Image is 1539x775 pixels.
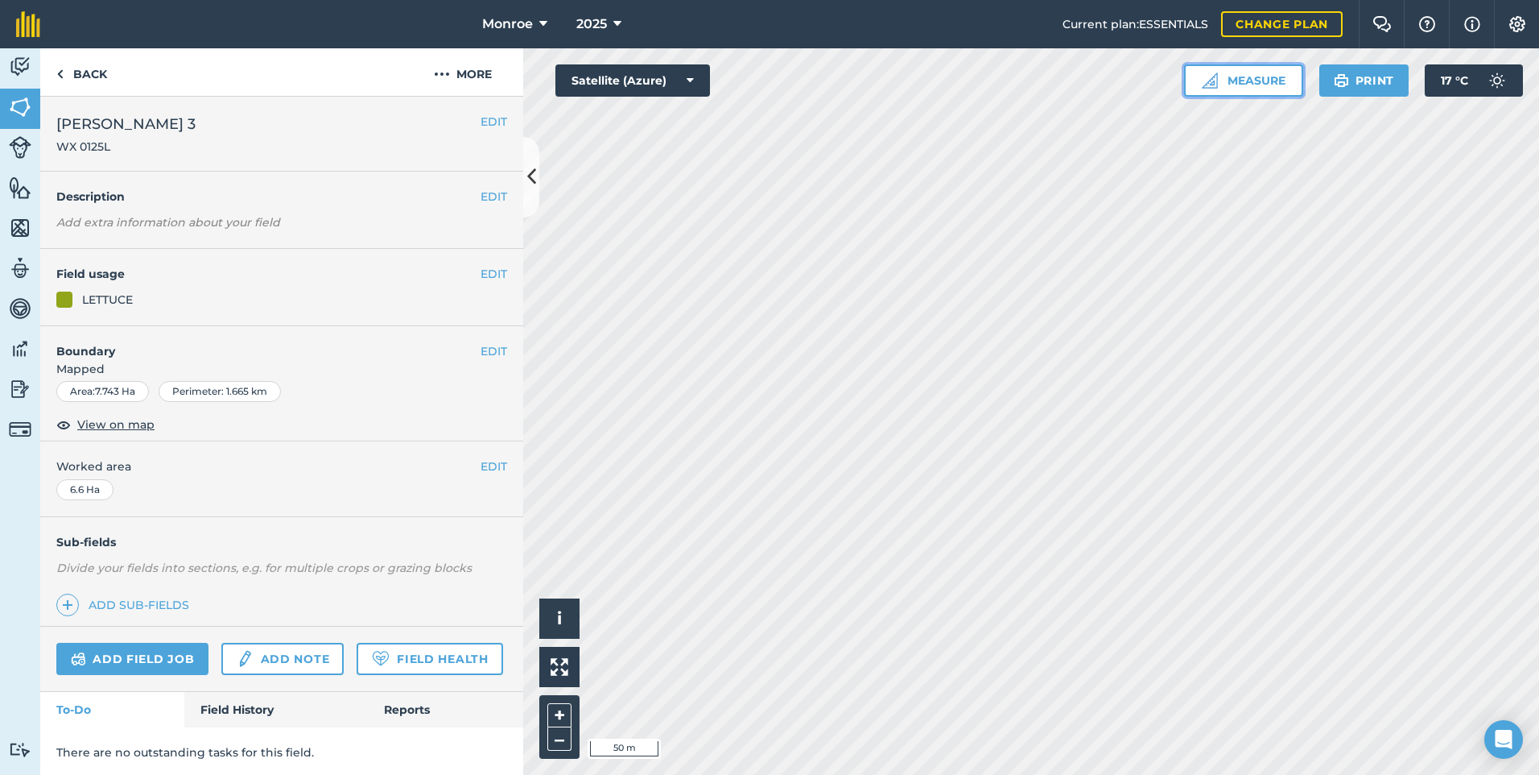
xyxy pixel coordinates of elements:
[9,216,31,240] img: svg+xml;base64,PHN2ZyB4bWxucz0iaHR0cDovL3d3dy53My5vcmcvMjAwMC9zdmciIHdpZHRoPSI1NiIgaGVpZ2h0PSI2MC...
[481,188,507,205] button: EDIT
[1221,11,1343,37] a: Change plan
[71,649,86,669] img: svg+xml;base64,PD94bWwgdmVyc2lvbj0iMS4wIiBlbmNvZGluZz0idXRmLTgiPz4KPCEtLSBHZW5lcmF0b3I6IEFkb2JlIE...
[481,113,507,131] button: EDIT
[56,415,155,434] button: View on map
[184,692,367,727] a: Field History
[1508,16,1527,32] img: A cog icon
[9,742,31,757] img: svg+xml;base64,PD94bWwgdmVyc2lvbj0iMS4wIiBlbmNvZGluZz0idXRmLTgiPz4KPCEtLSBHZW5lcmF0b3I6IEFkb2JlIE...
[77,416,155,433] span: View on map
[9,418,31,441] img: svg+xml;base64,PD94bWwgdmVyc2lvbj0iMS4wIiBlbmNvZGluZz0idXRmLTgiPz4KPCEtLSBHZW5lcmF0b3I6IEFkb2JlIE...
[1334,71,1349,90] img: svg+xml;base64,PHN2ZyB4bWxucz0iaHR0cDovL3d3dy53My5vcmcvMjAwMC9zdmciIHdpZHRoPSIxOSIgaGVpZ2h0PSIyNC...
[159,381,281,402] div: Perimeter : 1.665 km
[9,176,31,200] img: svg+xml;base64,PHN2ZyB4bWxucz0iaHR0cDovL3d3dy53My5vcmcvMjAwMC9zdmciIHdpZHRoPSI1NiIgaGVpZ2h0PSI2MC...
[56,561,472,575] em: Divide your fields into sections, e.g. for multiple crops or grazing blocks
[40,533,523,551] h4: Sub-fields
[56,479,113,500] div: 6.6 Ha
[357,643,502,675] a: Field Health
[9,296,31,321] img: svg+xml;base64,PD94bWwgdmVyc2lvbj0iMS4wIiBlbmNvZGluZz0idXRmLTgiPz4KPCEtLSBHZW5lcmF0b3I6IEFkb2JlIE...
[1464,15,1480,34] img: svg+xml;base64,PHN2ZyB4bWxucz0iaHR0cDovL3d3dy53My5vcmcvMjAwMC9zdmciIHdpZHRoPSIxNyIgaGVpZ2h0PSIxNy...
[16,11,40,37] img: fieldmargin Logo
[547,703,571,727] button: +
[56,744,507,761] p: There are no outstanding tasks for this field.
[40,326,481,360] h4: Boundary
[539,599,580,639] button: i
[551,658,568,676] img: Four arrows, one pointing top left, one top right, one bottom right and the last bottom left
[1417,16,1437,32] img: A question mark icon
[1202,73,1218,89] img: Ruler icon
[9,136,31,159] img: svg+xml;base64,PD94bWwgdmVyc2lvbj0iMS4wIiBlbmNvZGluZz0idXRmLTgiPz4KPCEtLSBHZW5lcmF0b3I6IEFkb2JlIE...
[1372,16,1392,32] img: Two speech bubbles overlapping with the left bubble in the forefront
[1484,720,1523,759] div: Open Intercom Messenger
[368,692,523,727] a: Reports
[1481,64,1513,97] img: svg+xml;base64,PD94bWwgdmVyc2lvbj0iMS4wIiBlbmNvZGluZz0idXRmLTgiPz4KPCEtLSBHZW5lcmF0b3I6IEFkb2JlIE...
[62,595,73,615] img: svg+xml;base64,PHN2ZyB4bWxucz0iaHR0cDovL3d3dy53My5vcmcvMjAwMC9zdmciIHdpZHRoPSIxNCIgaGVpZ2h0PSIyNC...
[56,458,507,475] span: Worked area
[482,15,533,34] span: Monroe
[9,55,31,79] img: svg+xml;base64,PD94bWwgdmVyc2lvbj0iMS4wIiBlbmNvZGluZz0idXRmLTgiPz4KPCEtLSBHZW5lcmF0b3I6IEFkb2JlIE...
[1319,64,1409,97] button: Print
[56,188,507,205] h4: Description
[56,64,64,84] img: svg+xml;base64,PHN2ZyB4bWxucz0iaHR0cDovL3d3dy53My5vcmcvMjAwMC9zdmciIHdpZHRoPSI5IiBoZWlnaHQ9IjI0Ii...
[9,337,31,361] img: svg+xml;base64,PD94bWwgdmVyc2lvbj0iMS4wIiBlbmNvZGluZz0idXRmLTgiPz4KPCEtLSBHZW5lcmF0b3I6IEFkb2JlIE...
[557,608,562,628] span: i
[236,649,254,669] img: svg+xml;base64,PD94bWwgdmVyc2lvbj0iMS4wIiBlbmNvZGluZz0idXRmLTgiPz4KPCEtLSBHZW5lcmF0b3I6IEFkb2JlIE...
[481,458,507,475] button: EDIT
[221,643,344,675] a: Add note
[1441,64,1468,97] span: 17 ° C
[9,256,31,280] img: svg+xml;base64,PD94bWwgdmVyc2lvbj0iMS4wIiBlbmNvZGluZz0idXRmLTgiPz4KPCEtLSBHZW5lcmF0b3I6IEFkb2JlIE...
[56,381,149,402] div: Area : 7.743 Ha
[56,415,71,434] img: svg+xml;base64,PHN2ZyB4bWxucz0iaHR0cDovL3d3dy53My5vcmcvMjAwMC9zdmciIHdpZHRoPSIxOCIgaGVpZ2h0PSIyNC...
[82,291,133,309] div: LETTUCE
[481,265,507,283] button: EDIT
[56,594,196,616] a: Add sub-fields
[555,64,710,97] button: Satellite (Azure)
[1184,64,1303,97] button: Measure
[9,377,31,401] img: svg+xml;base64,PD94bWwgdmVyc2lvbj0iMS4wIiBlbmNvZGluZz0idXRmLTgiPz4KPCEtLSBHZW5lcmF0b3I6IEFkb2JlIE...
[40,360,523,378] span: Mapped
[1062,15,1208,33] span: Current plan : ESSENTIALS
[481,342,507,360] button: EDIT
[56,139,196,155] span: WX 0125L
[576,15,607,34] span: 2025
[9,95,31,119] img: svg+xml;base64,PHN2ZyB4bWxucz0iaHR0cDovL3d3dy53My5vcmcvMjAwMC9zdmciIHdpZHRoPSI1NiIgaGVpZ2h0PSI2MC...
[56,113,196,135] span: [PERSON_NAME] 3
[56,215,280,230] em: Add extra information about your field
[547,727,571,751] button: –
[40,48,123,96] a: Back
[56,643,208,675] a: Add field job
[56,265,481,283] h4: Field usage
[402,48,523,96] button: More
[40,692,184,727] a: To-Do
[434,64,450,84] img: svg+xml;base64,PHN2ZyB4bWxucz0iaHR0cDovL3d3dy53My5vcmcvMjAwMC9zdmciIHdpZHRoPSIyMCIgaGVpZ2h0PSIyNC...
[1425,64,1523,97] button: 17 °C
